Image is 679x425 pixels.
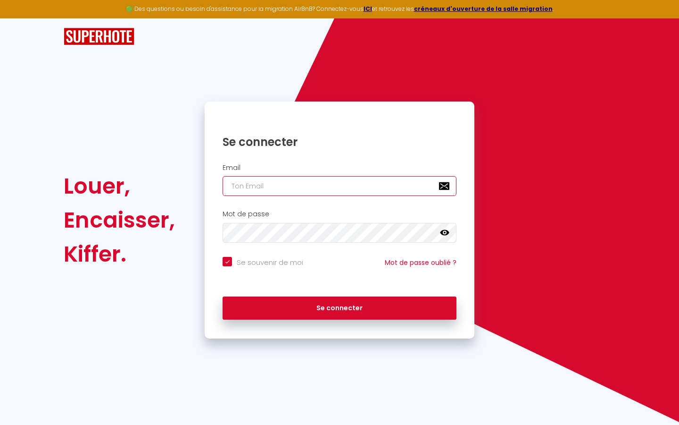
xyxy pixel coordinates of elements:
[223,210,456,218] h2: Mot de passe
[64,237,175,271] div: Kiffer.
[223,135,456,149] h1: Se connecter
[8,4,36,32] button: Ouvrir le widget de chat LiveChat
[64,203,175,237] div: Encaisser,
[385,258,456,267] a: Mot de passe oublié ?
[223,176,456,196] input: Ton Email
[414,5,553,13] a: créneaux d'ouverture de la salle migration
[64,169,175,203] div: Louer,
[64,28,134,45] img: SuperHote logo
[364,5,372,13] a: ICI
[223,297,456,320] button: Se connecter
[223,164,456,172] h2: Email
